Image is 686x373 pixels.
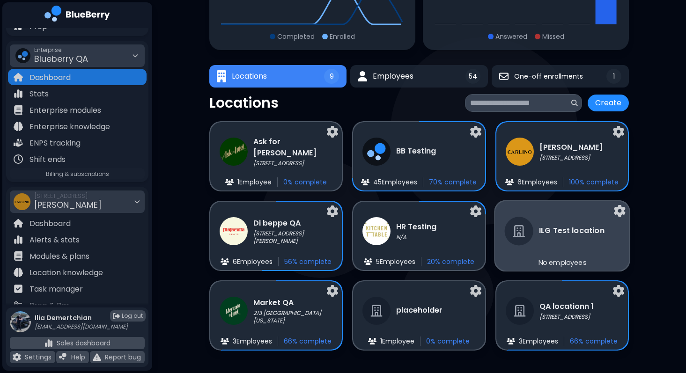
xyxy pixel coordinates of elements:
[495,32,527,41] p: Answered
[539,225,605,236] h3: ILG Test location
[34,199,102,211] span: [PERSON_NAME]
[220,138,248,166] img: company thumbnail
[30,218,71,229] p: Dashboard
[13,353,21,361] img: file icon
[613,126,624,138] img: settings
[233,337,272,345] p: 3 Employee s
[373,178,417,186] p: 45 Employee s
[46,170,109,178] span: Billing & subscriptions
[44,6,110,25] img: company logo
[59,353,67,361] img: file icon
[71,353,85,361] p: Help
[469,72,477,80] span: 54
[327,285,338,297] img: settings
[221,258,229,265] img: file icon
[105,353,141,361] p: Report bug
[396,234,436,241] p: N/A
[330,72,334,80] span: 9
[350,65,487,88] button: EmployeesEmployees54
[373,71,413,82] span: Employees
[284,337,332,345] p: 66 % complete
[30,72,71,83] p: Dashboard
[499,72,509,81] img: One-off enrollments
[34,46,88,54] span: Enterprise
[217,70,226,83] img: Locations
[233,257,273,266] p: 6 Employee s
[613,72,615,80] span: 1
[570,337,618,345] p: 66 % complete
[14,300,23,310] img: file icon
[506,138,534,166] img: company thumbnail
[14,22,23,31] img: file icon
[380,337,414,345] p: 1 Employee
[14,193,30,210] img: company thumbnail
[14,235,23,244] img: file icon
[93,353,101,361] img: file icon
[15,48,30,63] img: company thumbnail
[569,178,619,186] p: 100 % complete
[427,257,474,266] p: 20 % complete
[14,73,23,82] img: file icon
[209,95,279,111] p: Locations
[209,65,347,88] button: LocationsLocations9
[538,258,586,267] p: No employees
[30,251,89,262] p: Modules & plans
[14,105,23,115] img: file icon
[14,138,23,147] img: file icon
[614,205,625,217] img: settings
[539,142,603,153] h3: [PERSON_NAME]
[14,122,23,131] img: file icon
[362,138,391,166] img: company thumbnail
[505,179,514,185] img: file icon
[30,300,69,311] p: Prep & Par
[539,154,603,161] p: [STREET_ADDRESS]
[542,32,564,41] p: Missed
[361,179,369,185] img: file icon
[284,257,332,266] p: 56 % complete
[25,353,52,361] p: Settings
[571,100,578,106] img: search icon
[30,138,81,149] p: ENPS tracking
[283,178,327,186] p: 0 % complete
[57,339,111,347] p: Sales dashboard
[470,126,481,138] img: settings
[368,338,376,344] img: file icon
[14,284,23,293] img: file icon
[396,305,443,316] h3: placeholder
[253,230,332,245] p: [STREET_ADDRESS][PERSON_NAME]
[14,251,23,261] img: file icon
[113,313,120,320] img: logout
[14,219,23,228] img: file icon
[277,32,315,41] p: Completed
[470,205,481,217] img: settings
[14,154,23,164] img: file icon
[470,285,481,297] img: settings
[122,312,143,320] span: Log out
[220,217,248,245] img: company thumbnail
[376,257,415,266] p: 5 Employee s
[588,95,629,111] button: Create
[253,218,332,229] h3: Di beppe QA
[253,297,332,308] h3: Market QA
[539,313,594,321] p: [STREET_ADDRESS]
[330,32,355,41] p: Enrolled
[429,178,477,186] p: 70 % complete
[220,297,248,325] img: company thumbnail
[30,105,101,116] p: Enterprise modules
[30,234,80,246] p: Alerts & stats
[539,301,594,312] h3: QA locationn 1
[30,121,110,132] p: Enterprise knowledge
[30,154,66,165] p: Shift ends
[10,311,31,332] img: profile photo
[362,217,391,245] img: company thumbnail
[30,88,49,100] p: Stats
[237,178,272,186] p: 1 Employee
[34,53,88,65] span: Blueberry QA
[30,267,103,278] p: Location knowledge
[364,258,372,265] img: file icon
[253,309,332,324] p: 213 [GEOGRAPHIC_DATA][US_STATE]
[225,179,234,185] img: file icon
[514,72,583,80] span: One-off enrollments
[14,268,23,277] img: file icon
[396,146,436,157] h3: BB Testing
